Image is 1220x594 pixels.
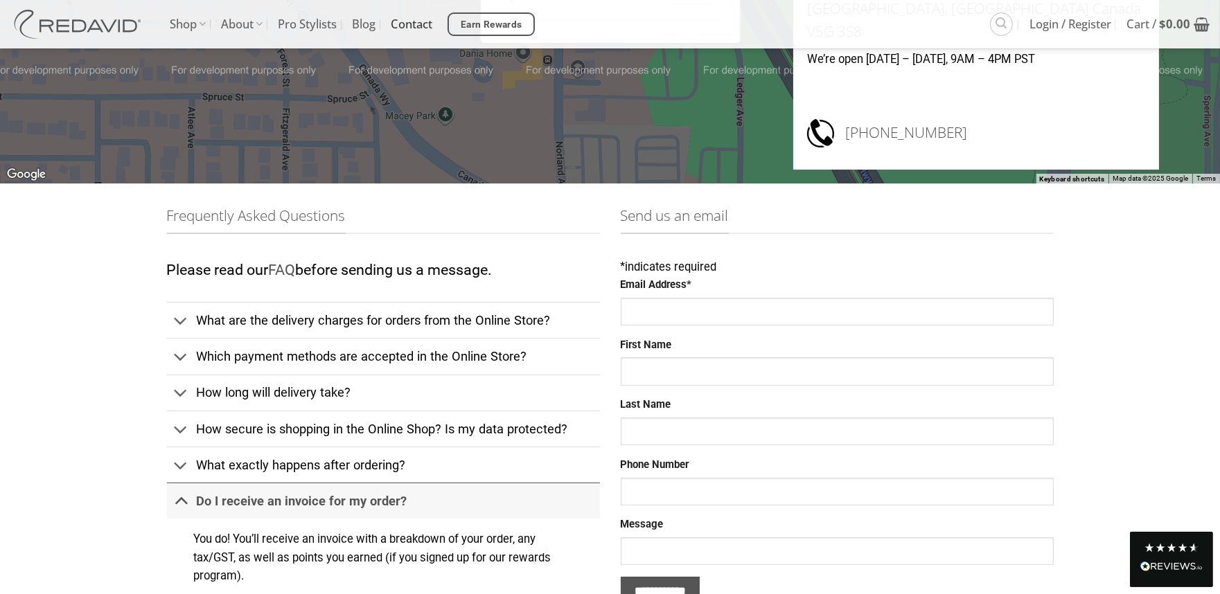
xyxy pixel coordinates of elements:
div: Read All Reviews [1140,559,1203,577]
h3: [PHONE_NUMBER] [845,117,1145,149]
span: Earn Rewards [461,17,522,33]
div: Read All Reviews [1130,532,1213,587]
a: Earn Rewards [448,12,535,36]
p: We’re open [DATE] – [DATE], 9AM – 4PM PST [807,51,1145,69]
span: How long will delivery take? [196,385,351,399]
a: Toggle What exactly happens after ordering? [167,447,600,483]
label: Last Name [621,397,1054,413]
span: Send us an email [621,204,729,234]
span: Cart / [1126,7,1190,42]
div: 4.9 Stars [1144,542,1199,553]
span: Do I receive an invoice for my order? [196,494,407,508]
label: Email Address [621,277,1054,294]
span: What exactly happens after ordering? [196,458,405,472]
a: Toggle How long will delivery take? [167,375,600,411]
span: How secure is shopping in the Online Shop? Is my data protected? [196,422,567,436]
span: Which payment methods are accepted in the Online Store? [196,349,527,363]
div: indicates required [621,258,1054,277]
button: Toggle [167,415,195,445]
button: Toggle [167,485,195,516]
p: You do! You’ll receive an invoice with a breakdown of your order, any tax/GST, as well as points ... [193,530,573,586]
a: Terms (opens in new tab) [1196,174,1216,182]
p: Please read our before sending us a message. [167,258,600,282]
a: Toggle What are the delivery charges for orders from the Online Store? [167,302,600,338]
a: Open this area in Google Maps (opens a new window) [3,165,49,183]
a: Toggle How secure is shopping in the Online Shop? Is my data protected? [167,411,600,447]
bdi: 0.00 [1159,16,1190,32]
img: Google [3,165,49,183]
button: Toggle [167,306,195,336]
span: Login / Register [1029,7,1111,42]
label: First Name [621,337,1054,354]
button: Keyboard shortcuts [1040,174,1104,184]
a: Toggle Do I receive an invoice for my order? [167,483,600,519]
label: Phone Number [621,457,1054,474]
span: Map data ©2025 Google [1113,174,1188,182]
img: REDAVID Salon Products | United States [10,10,149,39]
button: Toggle [167,451,195,481]
span: What are the delivery charges for orders from the Online Store? [196,313,550,327]
label: Message [621,516,1054,533]
span: $ [1159,16,1166,32]
a: Search [990,12,1013,35]
button: Toggle [167,343,195,373]
img: REVIEWS.io [1140,561,1203,571]
a: Toggle Which payment methods are accepted in the Online Store? [167,338,600,374]
span: Frequently Asked Questions [167,204,346,234]
button: Toggle [167,379,195,409]
a: FAQ [269,261,296,278]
